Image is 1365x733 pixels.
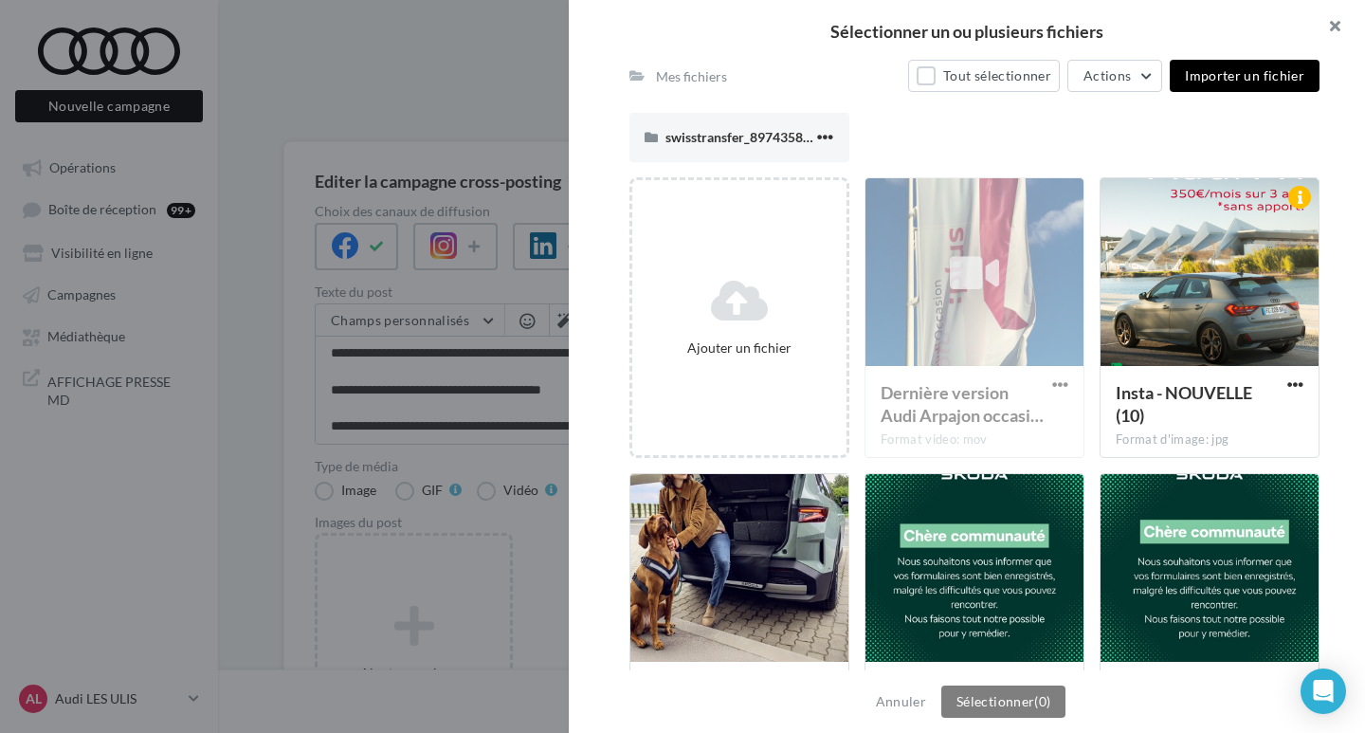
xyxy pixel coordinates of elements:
h2: Sélectionner un ou plusieurs fichiers [599,23,1335,40]
span: Actions [1083,67,1131,83]
div: Format d'image: jpg [1116,431,1303,449]
div: Open Intercom Messenger [1301,669,1346,714]
span: Insta - NOUVELLE (10) [1116,382,1252,426]
div: Ajouter un fichier [640,339,839,357]
div: Mes fichiers [656,67,727,86]
button: Tout sélectionner [908,60,1060,92]
button: Importer un fichier [1170,60,1319,92]
button: Sélectionner(0) [941,686,1065,718]
span: swisstransfer_8974358b-caa4-4894-9ad3-cd76bbce0dc9 [665,129,1004,145]
span: (0) [1034,693,1050,709]
button: Annuler [868,690,934,713]
button: Actions [1067,60,1162,92]
span: Importer un fichier [1185,67,1304,83]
